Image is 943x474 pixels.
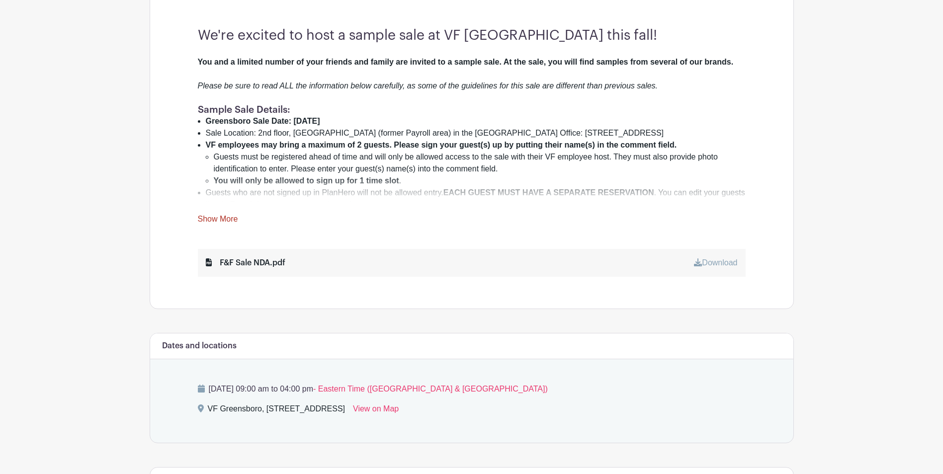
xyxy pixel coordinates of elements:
div: F&F Sale NDA.pdf [206,257,285,269]
strong: You will only be allowed to sign up for 1 time slot [214,176,399,185]
div: VF Greensboro, [STREET_ADDRESS] [208,403,345,419]
a: View on Map [353,403,399,419]
p: [DATE] 09:00 am to 04:00 pm [198,383,746,395]
a: Show More [198,215,238,227]
strong: You and a limited number of your friends and family are invited to a sample sale. At the sale, yo... [198,58,734,66]
li: Guests must be registered ahead of time and will only be allowed access to the sale with their VF... [214,151,746,175]
em: Please be sure to read ALL the information below carefully, as some of the guidelines for this sa... [198,81,658,90]
li: Sale Location: 2nd floor, [GEOGRAPHIC_DATA] (former Payroll area) in the [GEOGRAPHIC_DATA] Office... [206,127,746,139]
h6: Dates and locations [162,341,237,351]
li: . [214,175,746,187]
h1: Sample Sale Details: [198,104,746,115]
strong: VF employees may bring a maximum of 2 guests. Please sign your guest(s) up by putting their name(... [206,141,677,149]
a: Download [694,258,737,267]
strong: Greensboro Sale Date: [DATE] [206,117,320,125]
li: Guests who are not signed up in PlanHero will not be allowed entry. . You can edit your guests li... [206,187,746,211]
span: - Eastern Time ([GEOGRAPHIC_DATA] & [GEOGRAPHIC_DATA]) [313,385,548,393]
strong: EACH GUEST MUST HAVE A SEPARATE RESERVATION [443,188,654,197]
h3: We're excited to host a sample sale at VF [GEOGRAPHIC_DATA] this fall! [198,27,746,44]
